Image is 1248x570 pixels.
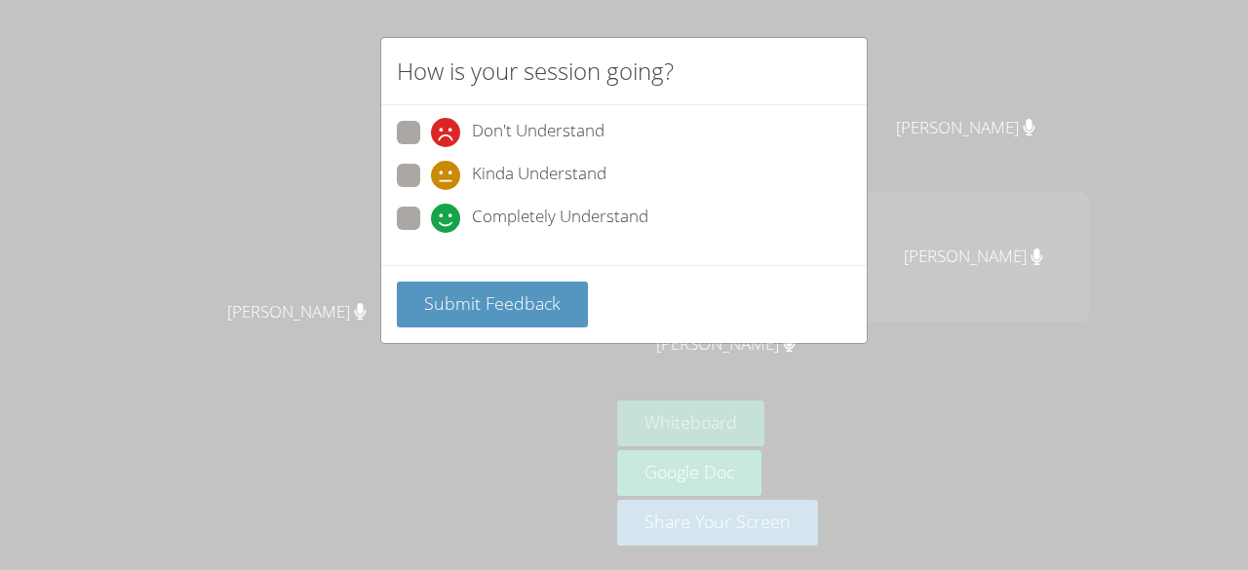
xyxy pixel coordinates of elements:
[472,204,648,233] span: Completely Understand
[424,291,561,315] span: Submit Feedback
[472,161,606,190] span: Kinda Understand
[397,282,588,327] button: Submit Feedback
[397,54,674,89] h2: How is your session going?
[472,118,604,147] span: Don't Understand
